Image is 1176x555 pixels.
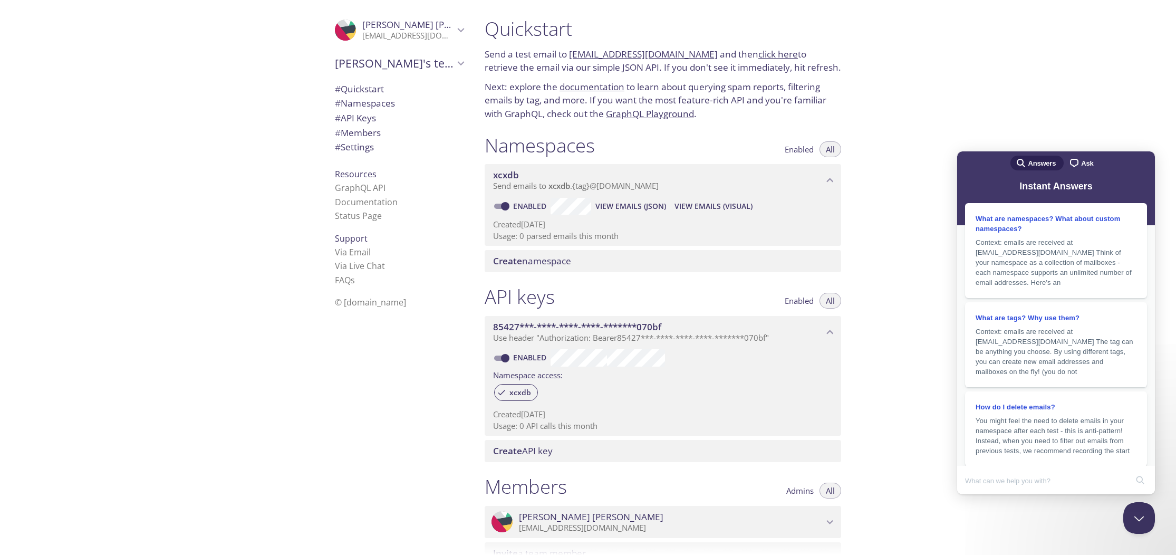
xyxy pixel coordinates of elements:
div: xcxdb namespace [485,164,841,197]
div: Reza Mirkhani [326,13,472,47]
p: Created [DATE] [493,219,833,230]
a: Enabled [512,201,551,211]
span: API key [493,445,553,457]
div: Namespaces [326,96,472,111]
span: © [DOMAIN_NAME] [335,296,406,308]
div: Reza's team [326,50,472,77]
button: All [820,483,841,499]
div: Team Settings [326,140,472,155]
label: Namespace access: [493,367,563,382]
div: Reza Mirkhani [485,506,841,539]
span: # [335,112,341,124]
a: Status Page [335,210,382,222]
div: Create API Key [485,440,841,462]
iframe: Help Scout Beacon - Live Chat, Contact Form, and Knowledge Base [957,151,1155,494]
a: GraphQL API [335,182,385,194]
div: Create namespace [485,250,841,272]
a: FAQ [335,274,355,286]
span: # [335,127,341,139]
span: # [335,141,341,153]
span: Support [335,233,368,244]
span: [PERSON_NAME] [PERSON_NAME] [519,511,663,523]
h1: Members [485,475,567,499]
span: View Emails (JSON) [595,200,666,213]
h1: Quickstart [485,17,841,41]
button: View Emails (Visual) [670,198,757,215]
p: Send a test email to and then to retrieve the email via our simple JSON API. If you don't see it ... [485,47,841,74]
p: Usage: 0 parsed emails this month [493,231,833,242]
button: Enabled [778,293,820,309]
span: xcxdb [503,388,537,397]
span: API Keys [335,112,376,124]
p: [EMAIL_ADDRESS][DOMAIN_NAME] [362,31,454,41]
span: Create [493,255,522,267]
span: namespace [493,255,571,267]
p: Usage: 0 API calls this month [493,420,833,432]
span: Send emails to . {tag} @[DOMAIN_NAME] [493,180,659,191]
span: s [351,274,355,286]
div: Quickstart [326,82,472,97]
div: Members [326,126,472,140]
span: Quickstart [335,83,384,95]
a: [EMAIL_ADDRESS][DOMAIN_NAME] [569,48,718,60]
a: Documentation [335,196,398,208]
span: Members [335,127,381,139]
p: [EMAIL_ADDRESS][DOMAIN_NAME] [519,523,823,533]
p: Next: explore the to learn about querying spam reports, filtering emails by tag, and more. If you... [485,80,841,121]
span: View Emails (Visual) [674,200,753,213]
h1: Namespaces [485,133,595,157]
div: xcxdb [494,384,538,401]
span: xcxdb [548,180,570,191]
button: Admins [780,483,820,499]
p: Created [DATE] [493,409,833,420]
a: click here [758,48,798,60]
span: [PERSON_NAME]'s team [335,56,454,71]
span: [PERSON_NAME] [PERSON_NAME] [362,18,507,31]
a: documentation [560,81,624,93]
a: Via Live Chat [335,260,385,272]
a: Enabled [512,352,551,362]
span: # [335,83,341,95]
h1: API keys [485,285,555,309]
a: GraphQL Playground [606,108,694,120]
span: Settings [335,141,374,153]
span: xcxdb [493,169,519,181]
span: # [335,97,341,109]
button: Enabled [778,141,820,157]
span: Namespaces [335,97,395,109]
button: View Emails (JSON) [591,198,670,215]
button: All [820,293,841,309]
div: API Keys [326,111,472,126]
span: Resources [335,168,377,180]
span: Create [493,445,522,457]
button: All [820,141,841,157]
iframe: Help Scout Beacon - Close [1123,502,1155,534]
a: Via Email [335,246,371,258]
